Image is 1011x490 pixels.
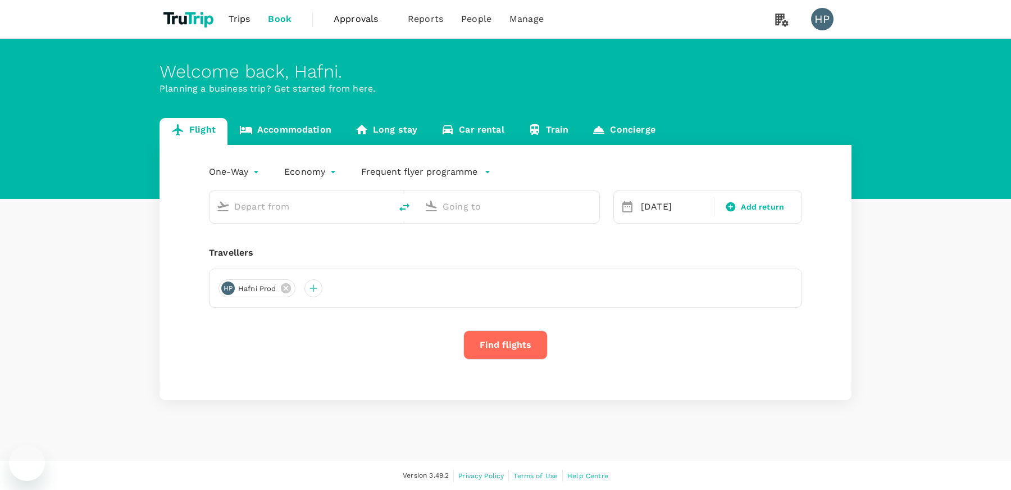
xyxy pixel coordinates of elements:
[429,118,516,145] a: Car rental
[509,12,544,26] span: Manage
[513,472,558,480] span: Terms of Use
[458,472,504,480] span: Privacy Policy
[160,61,851,82] div: Welcome back , Hafni .
[209,246,802,260] div: Travellers
[209,163,262,181] div: One-Way
[580,118,667,145] a: Concierge
[741,201,784,213] span: Add return
[160,7,220,31] img: TruTrip logo
[516,118,581,145] a: Train
[591,205,594,207] button: Open
[227,118,343,145] a: Accommodation
[160,82,851,96] p: Planning a business trip? Get started from here.
[567,472,608,480] span: Help Centre
[218,279,295,297] div: HPHafni Prod
[234,198,367,215] input: Depart from
[391,194,418,221] button: delete
[513,470,558,482] a: Terms of Use
[811,8,834,30] div: HP
[636,196,712,218] div: [DATE]
[461,12,491,26] span: People
[229,12,251,26] span: Trips
[343,118,429,145] a: Long stay
[383,205,385,207] button: Open
[361,165,477,179] p: Frequent flyer programme
[160,118,227,145] a: Flight
[284,163,339,181] div: Economy
[403,470,449,482] span: Version 3.49.2
[268,12,292,26] span: Book
[458,470,504,482] a: Privacy Policy
[443,198,576,215] input: Going to
[361,165,491,179] button: Frequent flyer programme
[334,12,390,26] span: Approvals
[463,330,548,360] button: Find flights
[408,12,443,26] span: Reports
[567,470,608,482] a: Help Centre
[9,445,45,481] iframe: Button to launch messaging window
[231,283,283,294] span: Hafni Prod
[221,282,235,295] div: HP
